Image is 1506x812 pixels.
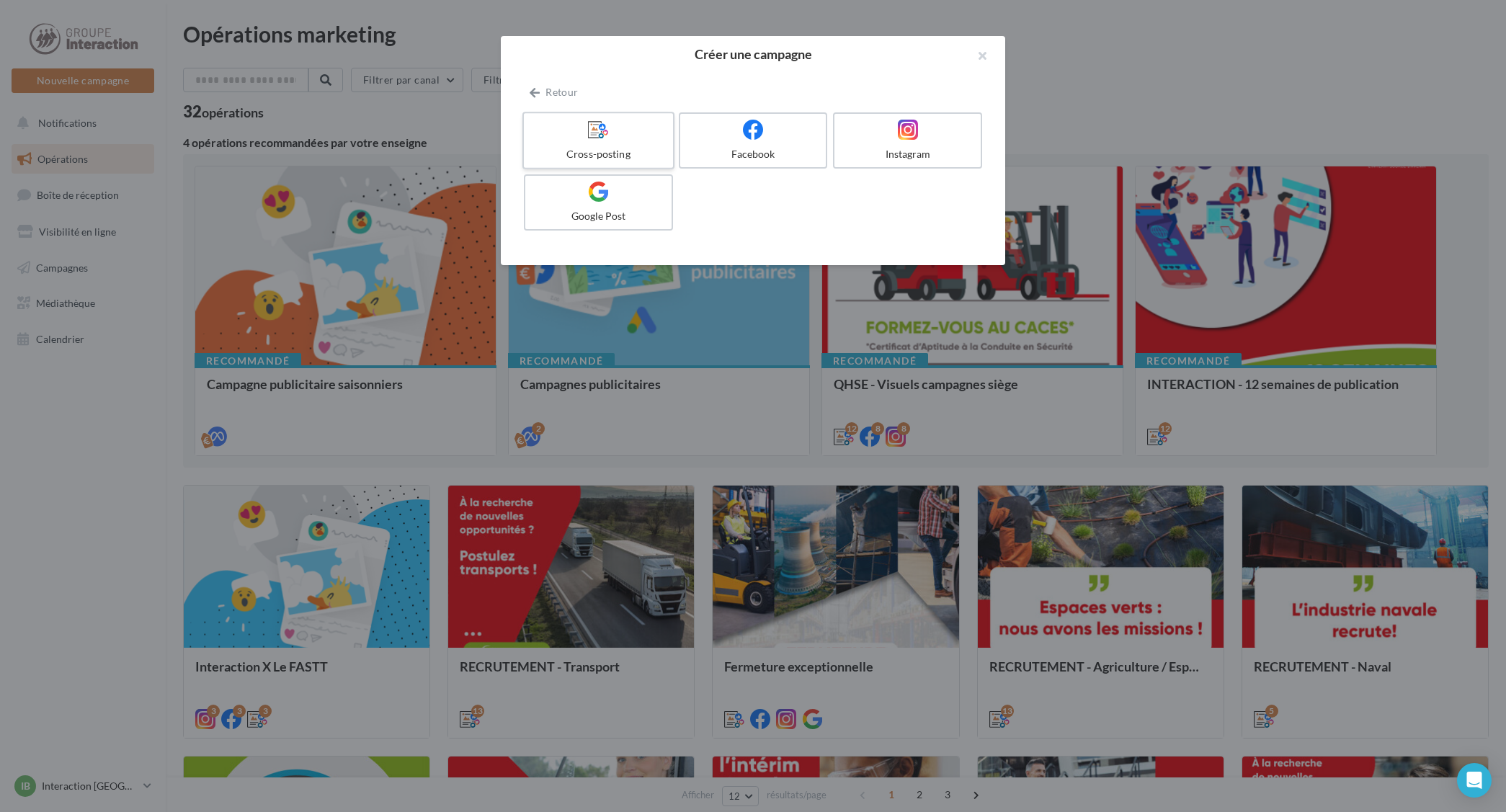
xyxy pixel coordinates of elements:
[1457,763,1492,798] div: Open Intercom Messenger
[686,147,821,161] div: Facebook
[531,209,666,223] div: Google Post
[524,48,982,61] h2: Créer une campagne
[840,147,975,161] div: Instagram
[530,147,667,161] div: Cross-posting
[524,84,584,101] button: Retour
